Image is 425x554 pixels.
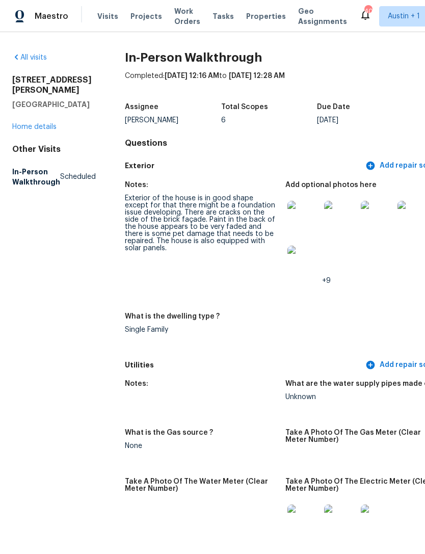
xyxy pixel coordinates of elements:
[125,326,277,333] div: Single Family
[12,144,92,154] div: Other Visits
[125,429,213,436] h5: What is the Gas source ?
[285,181,377,189] h5: Add optional photos here
[130,11,162,21] span: Projects
[229,72,285,80] span: [DATE] 12:28 AM
[125,360,363,371] h5: Utilities
[12,163,92,191] a: In-Person WalkthroughScheduled
[97,11,118,21] span: Visits
[364,6,371,16] div: 40
[165,72,219,80] span: [DATE] 12:16 AM
[317,117,413,124] div: [DATE]
[125,442,277,450] div: None
[388,11,420,21] span: Austin + 1
[125,161,363,171] h5: Exterior
[125,478,277,492] h5: Take A Photo Of The Water Meter (Clear Meter Number)
[174,6,200,27] span: Work Orders
[213,13,234,20] span: Tasks
[125,103,158,111] h5: Assignee
[322,277,331,284] span: +9
[298,6,347,27] span: Geo Assignments
[12,54,47,61] a: All visits
[125,195,277,252] div: Exterior of the house is in good shape except for that there might be a foundation issue developi...
[12,167,60,187] h5: In-Person Walkthrough
[221,103,268,111] h5: Total Scopes
[246,11,286,21] span: Properties
[12,75,92,95] h2: [STREET_ADDRESS][PERSON_NAME]
[12,99,92,110] h5: [GEOGRAPHIC_DATA]
[12,123,57,130] a: Home details
[125,181,148,189] h5: Notes:
[35,11,68,21] span: Maestro
[125,313,220,320] h5: What is the dwelling type ?
[125,380,148,387] h5: Notes:
[60,172,96,182] span: Scheduled
[125,117,221,124] div: [PERSON_NAME]
[317,103,350,111] h5: Due Date
[221,117,317,124] div: 6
